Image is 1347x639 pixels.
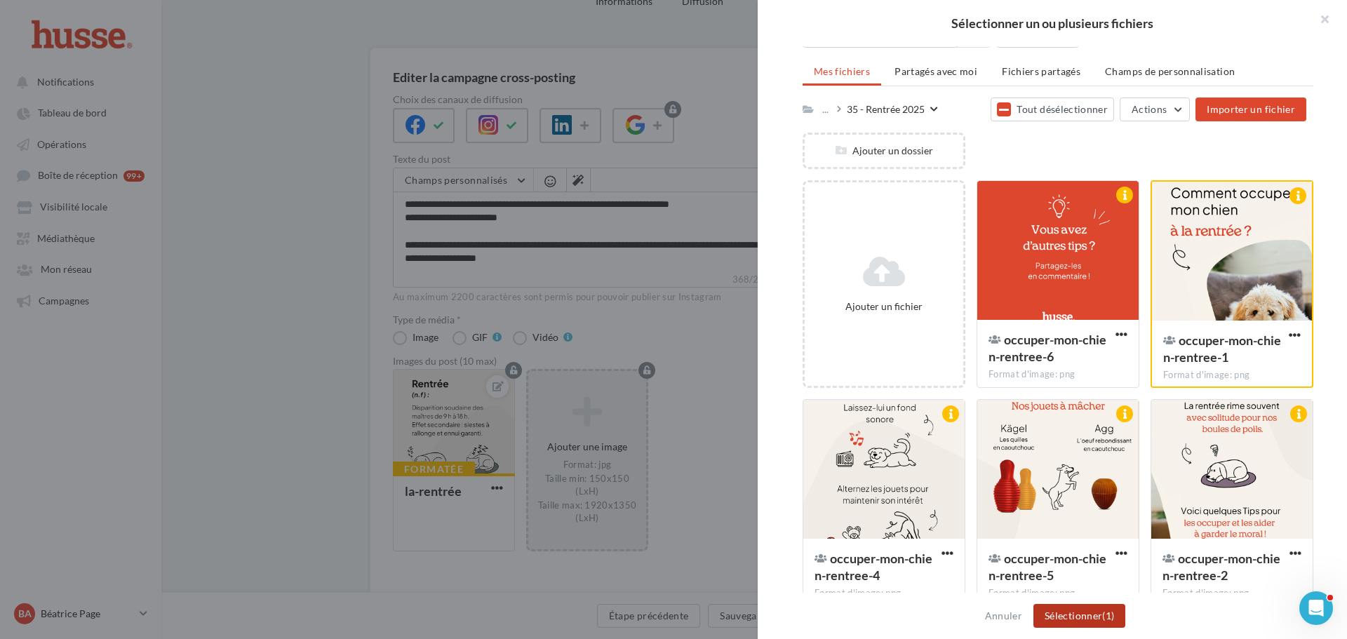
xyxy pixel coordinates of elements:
[1163,369,1301,382] div: Format d'image: png
[1105,65,1235,77] span: Champs de personnalisation
[815,551,932,583] span: occuper-mon-chien-rentree-4
[1132,103,1167,115] span: Actions
[989,587,1127,600] div: Format d'image: png
[991,97,1114,121] button: Tout désélectionner
[1163,332,1281,365] span: occuper-mon-chien-rentree-1
[805,144,963,157] div: Ajouter un dossier
[1033,604,1125,628] button: Sélectionner(1)
[989,332,1106,364] span: occuper-mon-chien-rentree-6
[894,65,977,77] span: Partagés avec moi
[815,587,953,600] div: Format d'image: png
[989,368,1127,381] div: Format d'image: png
[1102,610,1114,621] span: (1)
[780,17,1325,29] h2: Sélectionner un ou plusieurs fichiers
[1195,97,1306,121] button: Importer un fichier
[1120,97,1190,121] button: Actions
[810,300,958,313] div: Ajouter un fichier
[1299,591,1333,625] iframe: Intercom live chat
[1162,587,1301,600] div: Format d'image: png
[1162,551,1280,583] span: occuper-mon-chien-rentree-2
[1207,103,1295,115] span: Importer un fichier
[979,607,1028,624] button: Annuler
[819,100,831,119] div: ...
[989,551,1106,583] span: occuper-mon-chien-rentree-5
[814,65,870,77] span: Mes fichiers
[1002,65,1080,77] span: Fichiers partagés
[847,102,925,116] div: 35 - Rentrée 2025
